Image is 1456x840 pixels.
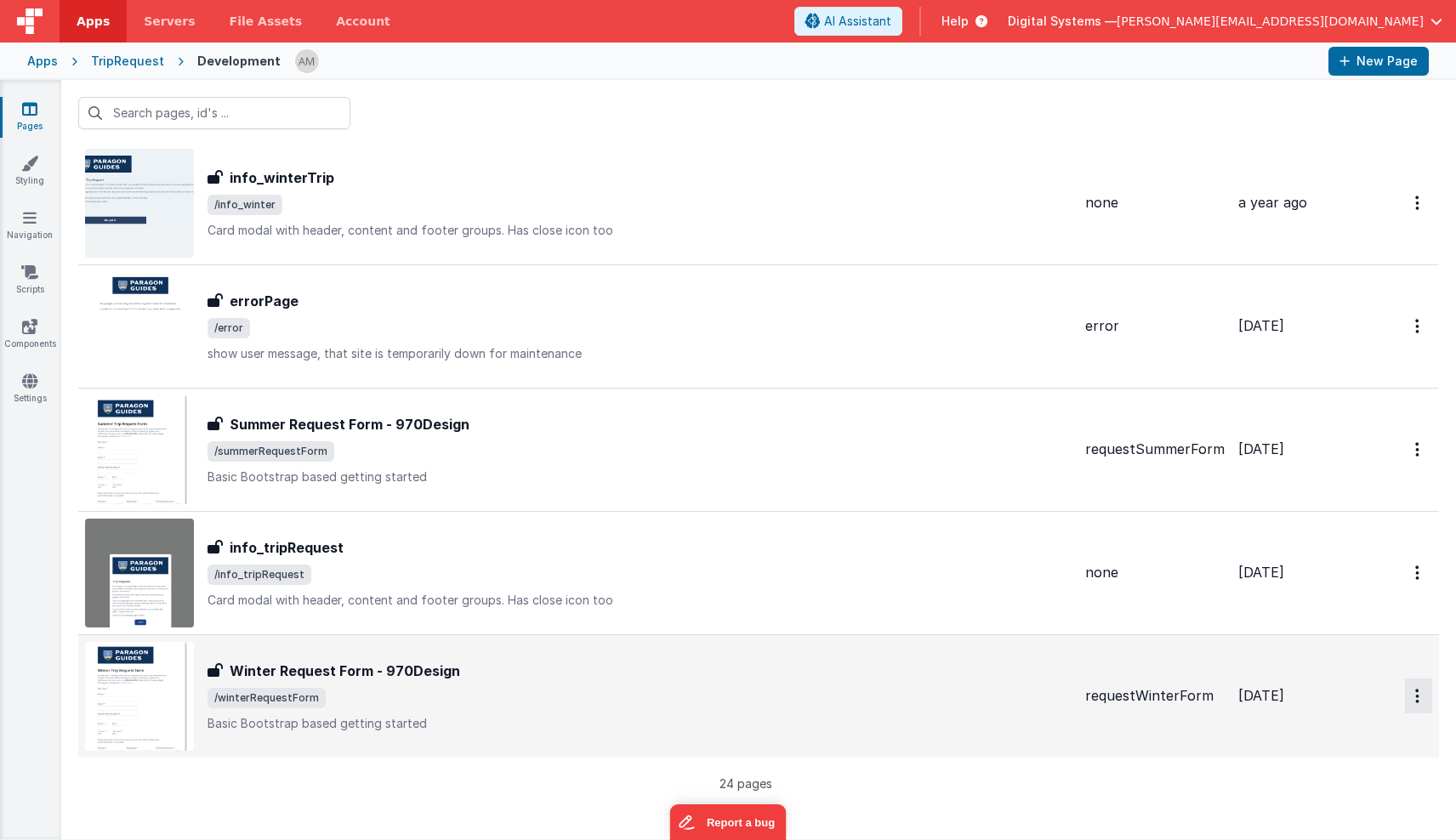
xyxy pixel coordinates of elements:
[1405,309,1432,343] button: Options
[941,13,969,30] span: Help
[208,715,1072,732] p: Basic Bootstrap based getting started
[1008,13,1442,30] button: Digital Systems — [PERSON_NAME][EMAIL_ADDRESS][DOMAIN_NAME]
[1117,13,1424,30] span: [PERSON_NAME][EMAIL_ADDRESS][DOMAIN_NAME]
[1405,678,1432,713] button: Options
[1085,316,1225,336] div: error
[1328,47,1429,76] button: New Page
[27,53,58,70] div: Apps
[230,167,334,188] h3: info_winterTrip
[1085,193,1225,213] div: none
[208,195,282,215] span: /info_winter
[230,414,469,434] h3: Summer Request Form - 970Design
[77,13,110,30] span: Apps
[230,537,344,558] h3: info_tripRequest
[208,688,326,708] span: /winterRequestForm
[1238,564,1284,581] span: [DATE]
[1238,194,1307,211] span: a year ago
[91,53,164,70] div: TripRequest
[824,13,891,30] span: AI Assistant
[208,318,250,338] span: /error
[197,53,281,70] div: Development
[208,441,334,462] span: /summerRequestForm
[230,13,303,30] span: File Assets
[1008,13,1117,30] span: Digital Systems —
[1085,563,1225,582] div: none
[1405,185,1432,220] button: Options
[295,49,319,73] img: 82e8a68be27a4fca029c885efbeca2a8
[1238,317,1284,334] span: [DATE]
[670,804,787,840] iframe: Marker.io feedback button
[144,13,195,30] span: Servers
[208,468,1072,485] p: Basic Bootstrap based getting started
[1085,686,1225,706] div: requestWinterForm
[208,345,1072,362] p: show user message, that site is temporarily down for maintenance
[1238,440,1284,457] span: [DATE]
[1405,432,1432,467] button: Options
[1085,440,1225,459] div: requestSummerForm
[794,7,902,36] button: AI Assistant
[1405,555,1432,590] button: Options
[78,97,350,129] input: Search pages, id's ...
[230,291,299,311] h3: errorPage
[230,661,460,681] h3: Winter Request Form - 970Design
[208,222,1072,239] p: Card modal with header, content and footer groups. Has close icon too
[1238,687,1284,704] span: [DATE]
[208,565,311,585] span: /info_tripRequest
[78,775,1413,792] p: 24 pages
[208,592,1072,609] p: Card modal with header, content and footer groups. Has close icon too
